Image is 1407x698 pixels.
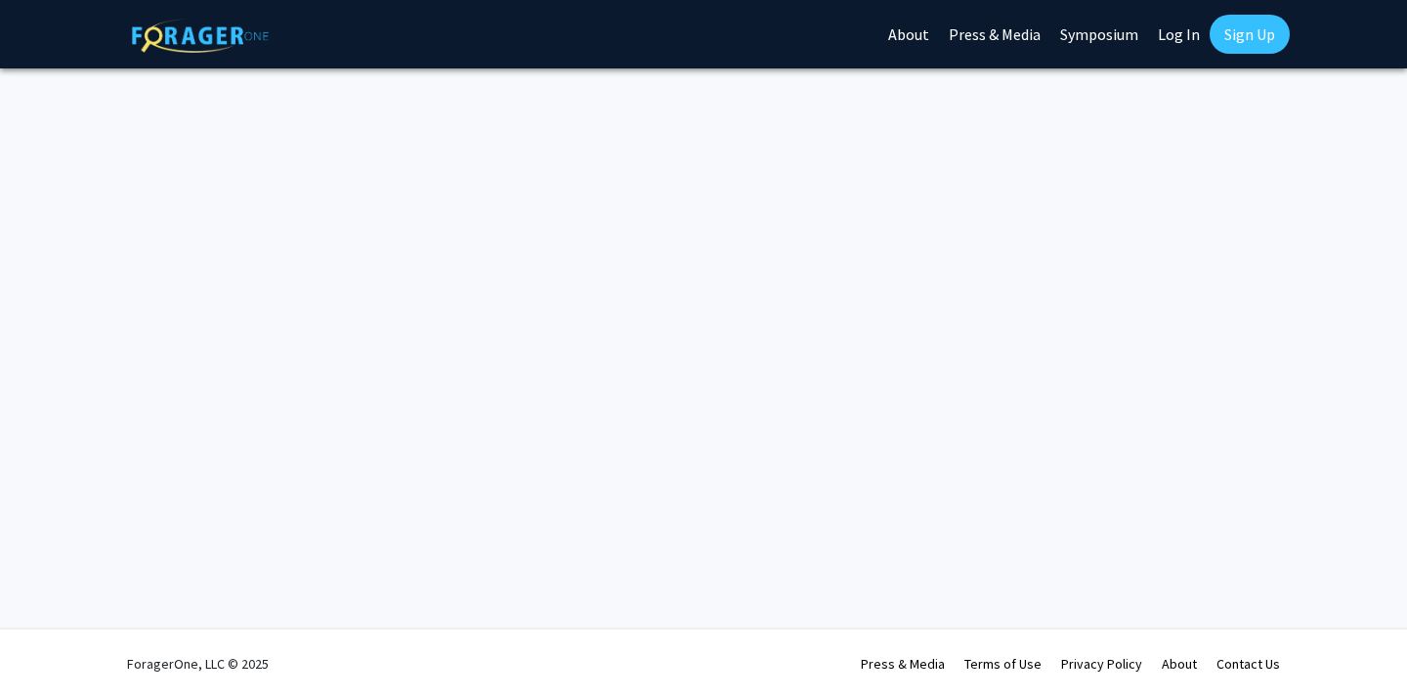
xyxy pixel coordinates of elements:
div: ForagerOne, LLC © 2025 [127,630,269,698]
a: Sign Up [1210,15,1290,54]
a: Privacy Policy [1061,655,1142,673]
a: About [1162,655,1197,673]
a: Terms of Use [964,655,1042,673]
a: Press & Media [861,655,945,673]
a: Contact Us [1216,655,1280,673]
img: ForagerOne Logo [132,19,269,53]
